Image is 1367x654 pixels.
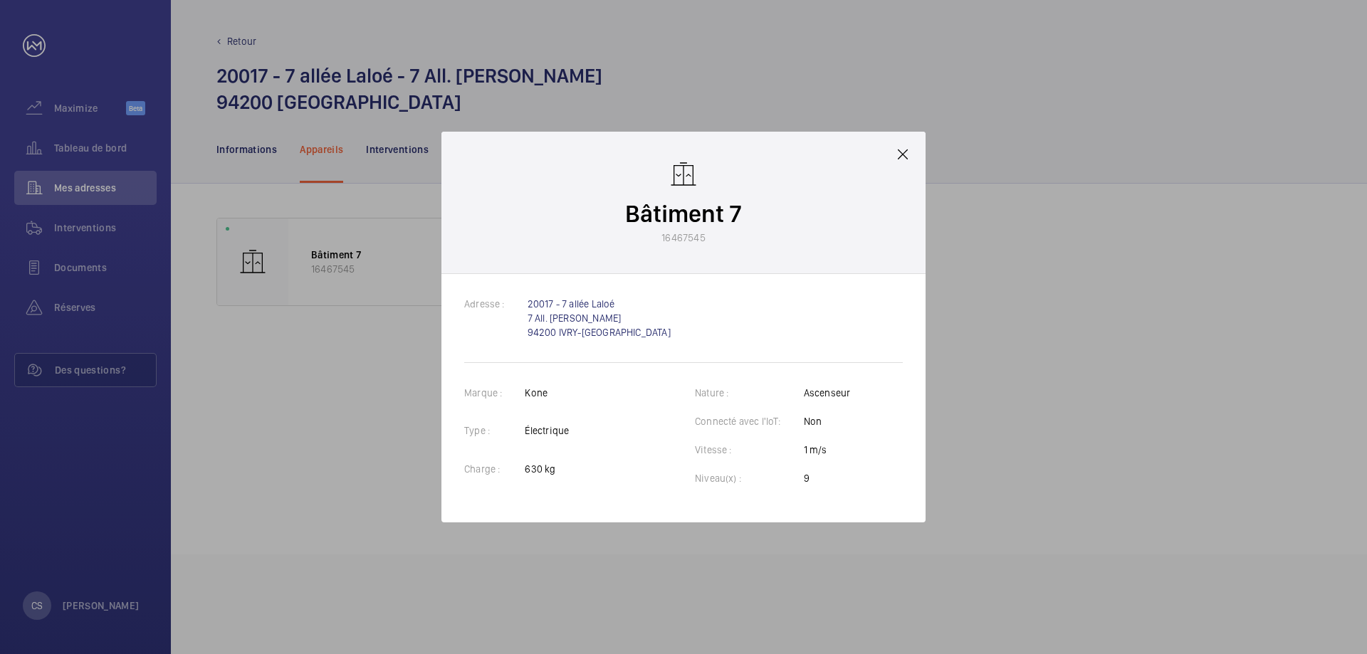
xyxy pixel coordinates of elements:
p: 16467545 [661,231,705,245]
p: Ascenseur [804,386,851,400]
p: Électrique [525,423,569,438]
p: 1 m/s [804,443,851,457]
label: Nature : [695,387,751,399]
label: Adresse : [464,298,528,310]
p: 9 [804,471,851,485]
p: Kone [525,386,569,400]
p: Bâtiment 7 [625,197,742,231]
p: 630 kg [525,462,569,476]
p: Non [804,414,851,428]
img: elevator.svg [669,160,698,189]
label: Marque : [464,387,525,399]
label: Type : [464,425,513,436]
label: Connecté avec l'IoT: [695,416,804,427]
a: 20017 - 7 allée Laloé 7 All. [PERSON_NAME] 94200 IVRY-[GEOGRAPHIC_DATA] [528,298,671,338]
label: Niveau(x) : [695,473,764,484]
label: Charge : [464,463,523,475]
label: Vitesse : [695,444,755,455]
